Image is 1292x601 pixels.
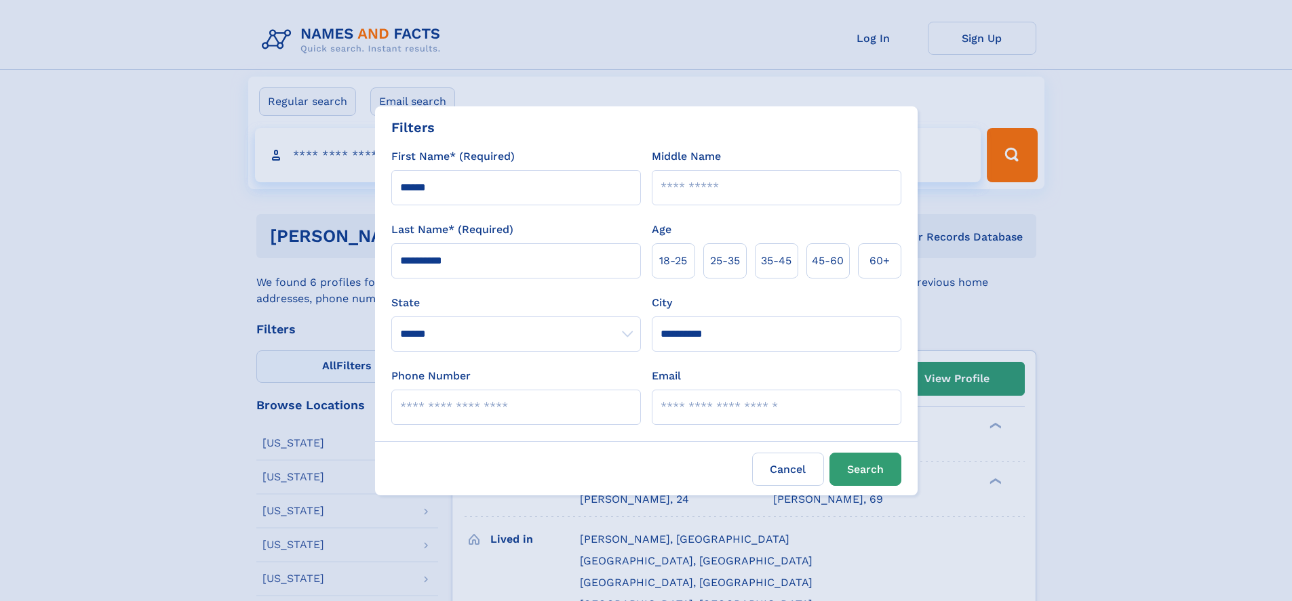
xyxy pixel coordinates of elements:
[652,222,671,238] label: Age
[761,253,791,269] span: 35‑45
[829,453,901,486] button: Search
[752,453,824,486] label: Cancel
[391,222,513,238] label: Last Name* (Required)
[391,295,641,311] label: State
[652,368,681,384] label: Email
[659,253,687,269] span: 18‑25
[391,368,471,384] label: Phone Number
[812,253,844,269] span: 45‑60
[391,148,515,165] label: First Name* (Required)
[652,148,721,165] label: Middle Name
[391,117,435,138] div: Filters
[652,295,672,311] label: City
[869,253,890,269] span: 60+
[710,253,740,269] span: 25‑35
